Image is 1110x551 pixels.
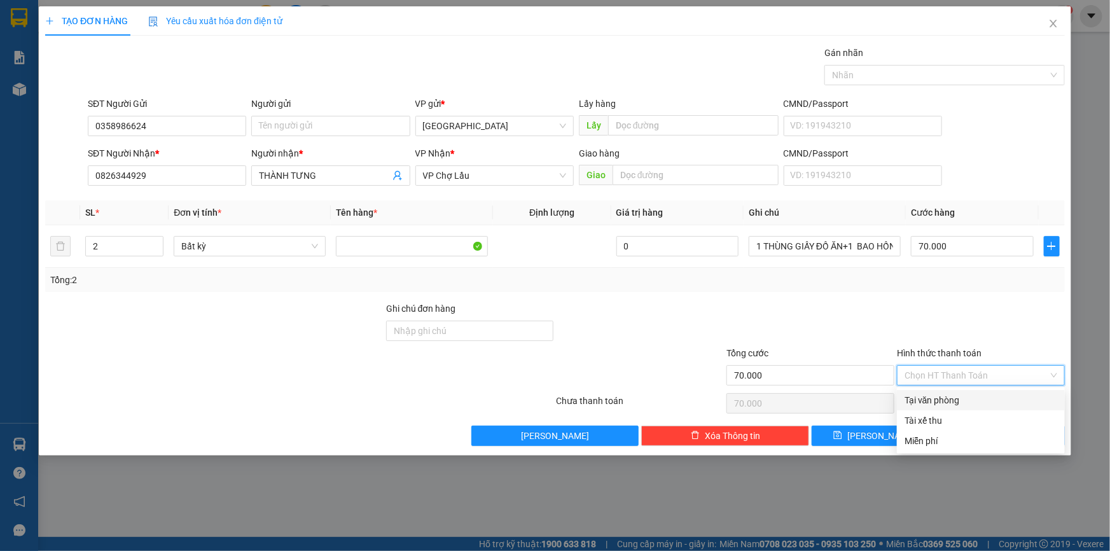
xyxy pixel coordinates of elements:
[691,431,700,441] span: delete
[1036,6,1071,42] button: Close
[905,414,1057,428] div: Tài xế thu
[529,207,574,218] span: Định lượng
[386,321,554,341] input: Ghi chú đơn hàng
[251,146,410,160] div: Người nhận
[579,115,608,136] span: Lấy
[88,97,246,111] div: SĐT Người Gửi
[50,273,429,287] div: Tổng: 2
[6,44,242,60] li: 02523854854
[897,348,982,358] label: Hình thức thanh toán
[824,48,863,58] label: Gán nhãn
[6,80,221,101] b: GỬI : [GEOGRAPHIC_DATA]
[749,236,901,256] input: Ghi Chú
[784,146,942,160] div: CMND/Passport
[616,207,663,218] span: Giá trị hàng
[174,207,221,218] span: Đơn vị tính
[85,207,95,218] span: SL
[73,31,83,41] span: environment
[471,426,639,446] button: [PERSON_NAME]
[6,28,242,44] li: 01 [PERSON_NAME]
[905,434,1057,448] div: Miễn phí
[812,426,937,446] button: save[PERSON_NAME]
[579,99,616,109] span: Lấy hàng
[392,171,403,181] span: user-add
[6,6,69,69] img: logo.jpg
[641,426,809,446] button: deleteXóa Thông tin
[705,429,760,443] span: Xóa Thông tin
[336,207,377,218] span: Tên hàng
[616,236,739,256] input: 0
[726,348,768,358] span: Tổng cước
[847,429,915,443] span: [PERSON_NAME]
[1044,241,1059,251] span: plus
[911,207,955,218] span: Cước hàng
[336,236,488,256] input: VD: Bàn, Ghế
[744,200,906,225] th: Ghi chú
[386,303,456,314] label: Ghi chú đơn hàng
[905,393,1057,407] div: Tại văn phòng
[50,236,71,256] button: delete
[88,146,246,160] div: SĐT Người Nhận
[784,97,942,111] div: CMND/Passport
[579,148,620,158] span: Giao hàng
[73,8,180,24] b: [PERSON_NAME]
[1044,236,1060,256] button: plus
[45,17,54,25] span: plus
[833,431,842,441] span: save
[608,115,779,136] input: Dọc đường
[148,16,282,26] span: Yêu cầu xuất hóa đơn điện tử
[251,97,410,111] div: Người gửi
[415,148,451,158] span: VP Nhận
[579,165,613,185] span: Giao
[423,166,566,185] span: VP Chợ Lầu
[415,97,574,111] div: VP gửi
[148,17,158,27] img: icon
[73,46,83,57] span: phone
[521,429,589,443] span: [PERSON_NAME]
[613,165,779,185] input: Dọc đường
[1048,18,1058,29] span: close
[181,237,318,256] span: Bất kỳ
[555,394,726,416] div: Chưa thanh toán
[45,16,128,26] span: TẠO ĐƠN HÀNG
[423,116,566,136] span: Sài Gòn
